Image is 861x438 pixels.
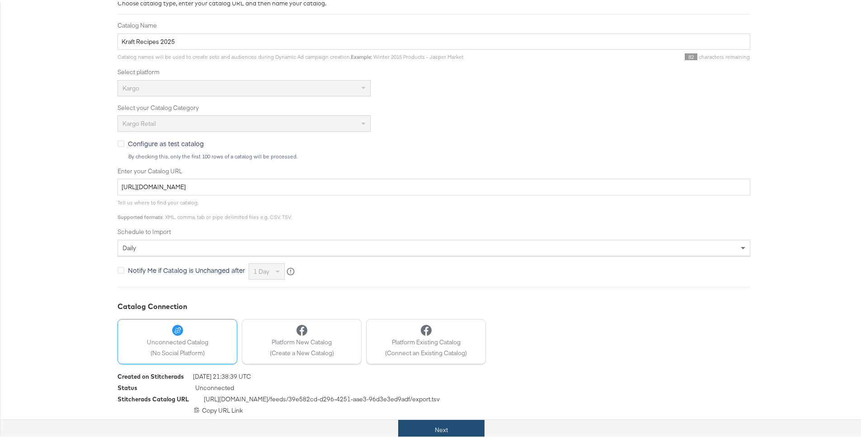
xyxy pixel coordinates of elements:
span: (No Social Platform) [147,347,208,356]
span: Notify Me if Catalog is Unchanged after [128,264,245,273]
strong: Supported formats [118,212,163,219]
span: Platform New Catalog [270,336,334,345]
div: Stitcherads Catalog URL [118,393,189,402]
span: 82 [685,52,697,58]
span: daily [122,242,136,250]
span: [DATE] 21:38:39 UTC [193,371,251,382]
label: Schedule to Import [118,226,750,234]
span: (Create a New Catalog) [270,347,334,356]
span: Unconnected Catalog [147,336,208,345]
label: Enter your Catalog URL [118,165,750,174]
span: Tell us where to find your catalog. : XML, comma, tab or pipe delimited files e.g. CSV, TSV. [118,197,292,219]
span: Kargo Retail [122,118,156,126]
div: Status [118,382,137,390]
span: Kargo [122,82,139,90]
span: Platform Existing Catalog [385,336,467,345]
span: 1 day [254,266,269,274]
label: Select platform [118,66,750,75]
div: Created on Stitcherads [118,371,184,379]
div: Copy URL Link [118,405,750,413]
div: By checking this, only the first 100 rows of a catalog will be processed. [128,152,750,158]
button: Platform New Catalog(Create a New Catalog) [242,317,362,362]
span: [URL][DOMAIN_NAME] /feeds/ 39e582cd-d296-4251-aae3-96d3e3ed9adf /export.tsv [204,393,440,405]
label: Catalog Name [118,19,750,28]
button: Unconnected Catalog(No Social Platform) [118,317,237,362]
input: Enter Catalog URL, e.g. http://www.example.com/products.xml [118,177,750,194]
span: Catalog names will be used to create sets and audiences during Dynamic Ad campaign creation. : Wi... [118,52,464,58]
input: Name your catalog e.g. My Dynamic Product Catalog [118,32,750,48]
span: Unconnected [195,382,234,393]
div: characters remaining [464,52,750,59]
div: Catalog Connection [118,300,750,310]
button: Platform Existing Catalog(Connect an Existing Catalog) [366,317,486,362]
span: Configure as test catalog [128,137,204,146]
span: (Connect an Existing Catalog) [385,347,467,356]
strong: Example [351,52,371,58]
label: Select your Catalog Category [118,102,750,110]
